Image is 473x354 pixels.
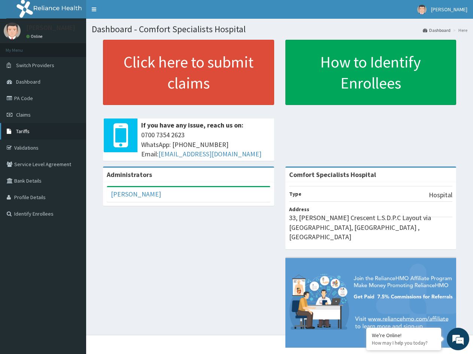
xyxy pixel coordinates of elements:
b: Administrators [107,170,152,179]
img: User Image [417,5,427,14]
b: Address [289,206,309,213]
div: We're Online! [372,332,436,339]
span: Dashboard [16,78,40,85]
p: 33, [PERSON_NAME] Crescent L.S.D.P.C Layout via [GEOGRAPHIC_DATA], [GEOGRAPHIC_DATA] , [GEOGRAPHI... [289,213,453,242]
a: Click here to submit claims [103,40,274,105]
span: [PERSON_NAME] [431,6,467,13]
img: User Image [4,22,21,39]
li: Here [451,27,467,33]
b: If you have any issue, reach us on: [141,121,243,129]
p: [PERSON_NAME] [26,24,75,31]
a: [PERSON_NAME] [111,190,161,198]
img: provider-team-banner.png [285,258,457,348]
b: Type [289,190,301,197]
span: 0700 7354 2623 WhatsApp: [PHONE_NUMBER] Email: [141,130,270,159]
p: Hospital [429,190,452,200]
h1: Dashboard - Comfort Specialists Hospital [92,24,467,34]
span: Tariffs [16,128,30,135]
a: How to Identify Enrollees [285,40,457,105]
span: Switch Providers [16,62,54,69]
a: Online [26,34,44,39]
span: Claims [16,111,31,118]
a: [EMAIL_ADDRESS][DOMAIN_NAME] [158,150,261,158]
p: How may I help you today? [372,340,436,346]
a: Dashboard [423,27,451,33]
strong: Comfort Specialists Hospital [289,170,376,179]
